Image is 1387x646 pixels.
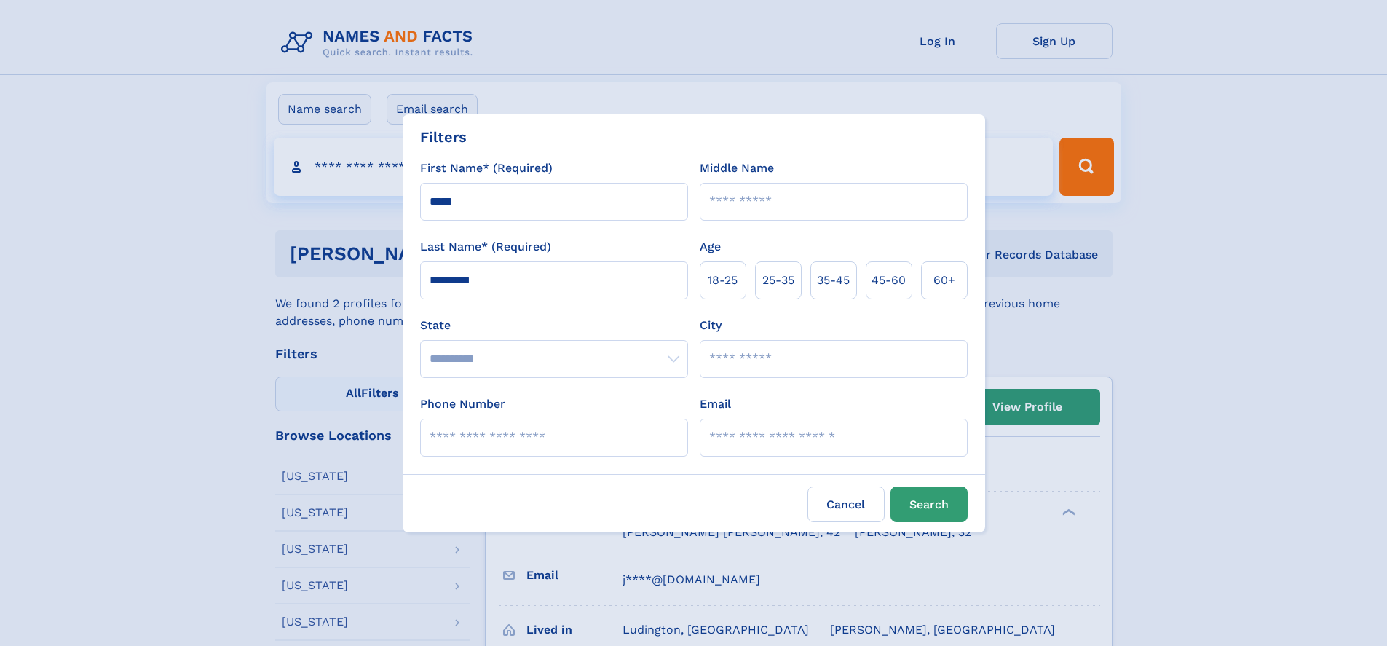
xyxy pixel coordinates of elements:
[420,238,551,256] label: Last Name* (Required)
[807,487,885,522] label: Cancel
[420,159,553,177] label: First Name* (Required)
[762,272,794,289] span: 25‑35
[420,317,688,334] label: State
[700,317,722,334] label: City
[933,272,955,289] span: 60+
[708,272,738,289] span: 18‑25
[890,487,968,522] button: Search
[700,238,721,256] label: Age
[700,395,731,413] label: Email
[700,159,774,177] label: Middle Name
[872,272,906,289] span: 45‑60
[420,126,467,148] div: Filters
[420,395,505,413] label: Phone Number
[817,272,850,289] span: 35‑45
